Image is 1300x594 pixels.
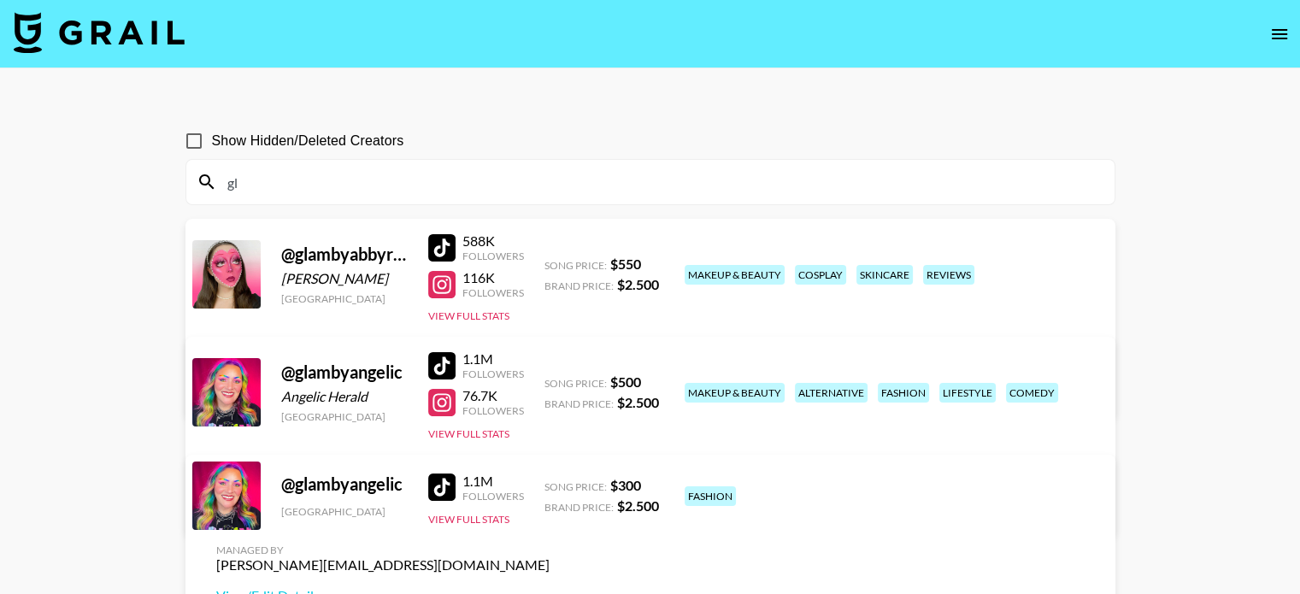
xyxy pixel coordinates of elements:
strong: $ 2.500 [617,497,659,514]
div: @ glambyangelic [281,473,408,495]
button: View Full Stats [428,427,509,440]
div: reviews [923,265,974,285]
span: Brand Price: [544,279,614,292]
div: fashion [685,486,736,506]
button: open drawer [1262,17,1297,51]
div: [GEOGRAPHIC_DATA] [281,505,408,518]
div: [PERSON_NAME][EMAIL_ADDRESS][DOMAIN_NAME] [216,556,550,573]
div: Followers [462,286,524,299]
span: Song Price: [544,480,607,493]
strong: $ 550 [610,256,641,272]
div: 116K [462,269,524,286]
div: Followers [462,490,524,503]
div: Followers [462,368,524,380]
div: Managed By [216,544,550,556]
div: cosplay [795,265,846,285]
div: fashion [878,383,929,403]
strong: $ 2.500 [617,394,659,410]
span: Brand Price: [544,397,614,410]
div: 588K [462,232,524,250]
span: Show Hidden/Deleted Creators [212,131,404,151]
span: Song Price: [544,377,607,390]
div: @ glambyabbyrose [281,244,408,265]
div: 1.1M [462,350,524,368]
button: View Full Stats [428,513,509,526]
strong: $ 300 [610,477,641,493]
strong: $ 500 [610,373,641,390]
div: Angelic Herald [281,388,408,405]
div: [PERSON_NAME] [281,270,408,287]
button: View Full Stats [428,309,509,322]
img: Grail Talent [14,12,185,53]
div: lifestyle [939,383,996,403]
div: comedy [1006,383,1058,403]
div: 1.1M [462,473,524,490]
div: 76.7K [462,387,524,404]
div: Followers [462,404,524,417]
span: Song Price: [544,259,607,272]
div: Followers [462,250,524,262]
strong: $ 2.500 [617,276,659,292]
div: [GEOGRAPHIC_DATA] [281,292,408,305]
span: Brand Price: [544,501,614,514]
div: alternative [795,383,868,403]
div: skincare [856,265,913,285]
div: makeup & beauty [685,383,785,403]
input: Search by User Name [217,168,1104,196]
div: @ glambyangelic [281,362,408,383]
div: [GEOGRAPHIC_DATA] [281,410,408,423]
div: makeup & beauty [685,265,785,285]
